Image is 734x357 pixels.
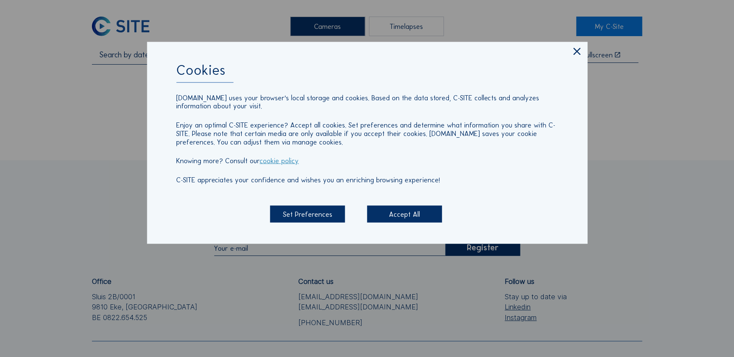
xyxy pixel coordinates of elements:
div: Accept All [367,206,442,222]
p: Knowing more? Consult our [176,157,558,165]
a: cookie policy [260,156,299,165]
div: Cookies [176,63,558,82]
div: Set Preferences [270,206,345,222]
p: [DOMAIN_NAME] uses your browser's local storage and cookies. Based on the data stored, C-SITE col... [176,93,558,110]
p: C-SITE appreciates your confidence and wishes you an enriching browsing experience! [176,176,558,184]
p: Enjoy an optimal C-SITE experience? Accept all cookies. Set preferences and determine what inform... [176,121,558,146]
